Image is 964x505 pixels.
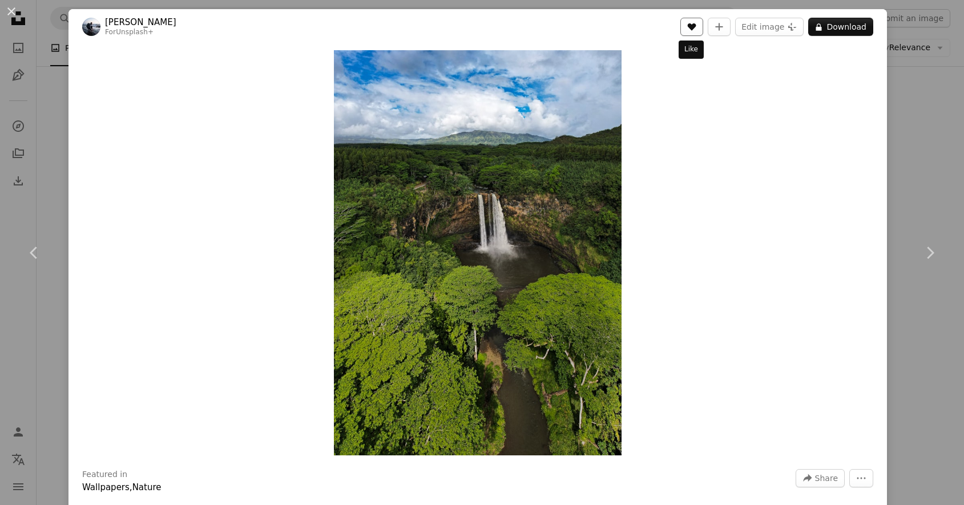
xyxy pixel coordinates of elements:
[105,17,176,28] a: [PERSON_NAME]
[808,18,873,36] button: Download
[82,18,100,36] img: Go to Casey Horner's profile
[815,470,838,487] span: Share
[896,198,964,308] a: Next
[849,469,873,487] button: More Actions
[130,482,132,492] span: ,
[334,50,622,455] img: a waterfall in the middle of a lush green forest
[105,28,176,37] div: For
[82,469,127,480] h3: Featured in
[679,41,704,59] div: Like
[132,482,162,492] a: Nature
[708,18,731,36] button: Add to Collection
[116,28,154,36] a: Unsplash+
[735,18,804,36] button: Edit image
[334,50,622,455] button: Zoom in on this image
[796,469,845,487] button: Share this image
[82,482,130,492] a: Wallpapers
[680,18,703,36] button: Like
